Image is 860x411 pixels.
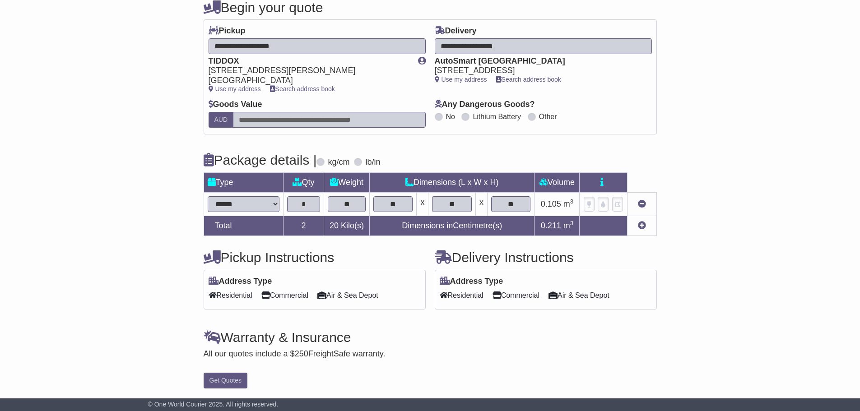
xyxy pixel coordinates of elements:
label: Any Dangerous Goods? [435,100,535,110]
label: Lithium Battery [473,112,521,121]
label: kg/cm [328,157,349,167]
td: x [475,192,487,216]
sup: 3 [570,198,574,205]
span: 250 [295,349,308,358]
td: Dimensions in Centimetre(s) [369,216,534,236]
h4: Warranty & Insurance [204,330,657,345]
div: All our quotes include a $ FreightSafe warranty. [204,349,657,359]
td: Type [204,172,283,192]
span: Residential [440,288,483,302]
a: Search address book [270,85,335,92]
a: Remove this item [638,199,646,208]
label: AUD [209,112,234,128]
label: lb/in [365,157,380,167]
h4: Delivery Instructions [435,250,657,265]
a: Search address book [496,76,561,83]
span: m [563,199,574,208]
label: No [446,112,455,121]
span: Commercial [261,288,308,302]
td: Volume [535,172,580,192]
h4: Package details | [204,152,317,167]
span: © One World Courier 2025. All rights reserved. [148,401,279,408]
span: Air & Sea Depot [317,288,378,302]
div: [STREET_ADDRESS][PERSON_NAME] [209,66,409,76]
label: Delivery [435,26,477,36]
td: Total [204,216,283,236]
span: 20 [330,221,339,230]
label: Goods Value [209,100,262,110]
button: Get Quotes [204,373,248,388]
label: Address Type [209,277,272,286]
label: Pickup [209,26,246,36]
label: Address Type [440,277,503,286]
td: Kilo(s) [324,216,370,236]
span: 0.211 [541,221,561,230]
span: Air & Sea Depot [549,288,609,302]
div: AutoSmart [GEOGRAPHIC_DATA] [435,56,643,66]
div: [GEOGRAPHIC_DATA] [209,76,409,86]
td: Qty [283,172,324,192]
span: m [563,221,574,230]
h4: Pickup Instructions [204,250,426,265]
td: x [417,192,428,216]
a: Use my address [435,76,487,83]
div: TIDDOX [209,56,409,66]
a: Use my address [209,85,261,92]
a: Add new item [638,221,646,230]
td: Weight [324,172,370,192]
td: Dimensions (L x W x H) [369,172,534,192]
sup: 3 [570,220,574,226]
div: [STREET_ADDRESS] [435,66,643,76]
td: 2 [283,216,324,236]
span: Residential [209,288,252,302]
label: Other [539,112,557,121]
span: 0.105 [541,199,561,208]
span: Commercial [493,288,539,302]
